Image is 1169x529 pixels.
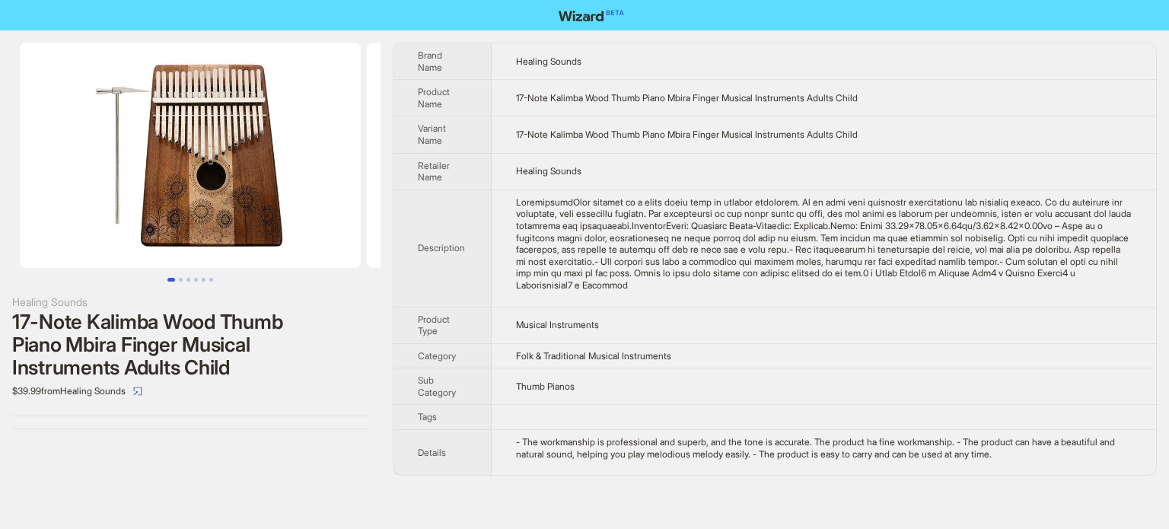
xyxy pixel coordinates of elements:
div: DescriptionThis product is a thumb piano made of premium materials. It is made with excellent cra... [516,196,1132,292]
div: - The workmanship is professional and superb, and the tone is accurate. The product ha fine workm... [516,436,1132,460]
div: 17-Note Kalimba Wood Thumb Piano Mbira Finger Musical Instruments Adults Child [12,311,368,379]
button: Go to slide 3 [186,278,190,282]
span: Healing Sounds [516,56,581,67]
button: Go to slide 5 [202,278,205,282]
img: 17-Note Kalimba Wood Thumb Piano Mbira Finger Musical Instruments Adults Child 17-Note Kalimba Wo... [20,43,361,268]
span: Details [418,447,446,458]
button: Go to slide 2 [179,278,183,282]
span: 17-Note Kalimba Wood Thumb Piano Mbira Finger Musical Instruments Adults Child [516,92,858,104]
span: Brand Name [418,49,442,73]
span: Product Name [418,86,450,110]
button: Go to slide 1 [167,278,175,282]
span: Thumb Pianos [516,381,575,392]
span: Category [418,350,456,362]
span: Sub Category [418,374,456,398]
span: select [133,387,142,396]
div: $39.99 from Healing Sounds [12,379,368,403]
span: 17-Note Kalimba Wood Thumb Piano Mbira Finger Musical Instruments Adults Child [516,129,858,140]
span: Folk & Traditional Musical Instruments [516,350,671,362]
span: Musical Instruments [516,319,599,330]
span: Healing Sounds [516,165,581,177]
button: Go to slide 4 [194,278,198,282]
div: Healing Sounds [12,294,368,311]
button: Go to slide 6 [209,278,213,282]
span: Variant Name [418,123,446,146]
img: 17-Note Kalimba Wood Thumb Piano Mbira Finger Musical Instruments Adults Child 17-Note Kalimba Wo... [367,43,708,268]
span: Retailer Name [418,160,450,183]
span: Tags [418,411,437,422]
span: Description [418,242,465,253]
span: Product Type [418,314,450,337]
